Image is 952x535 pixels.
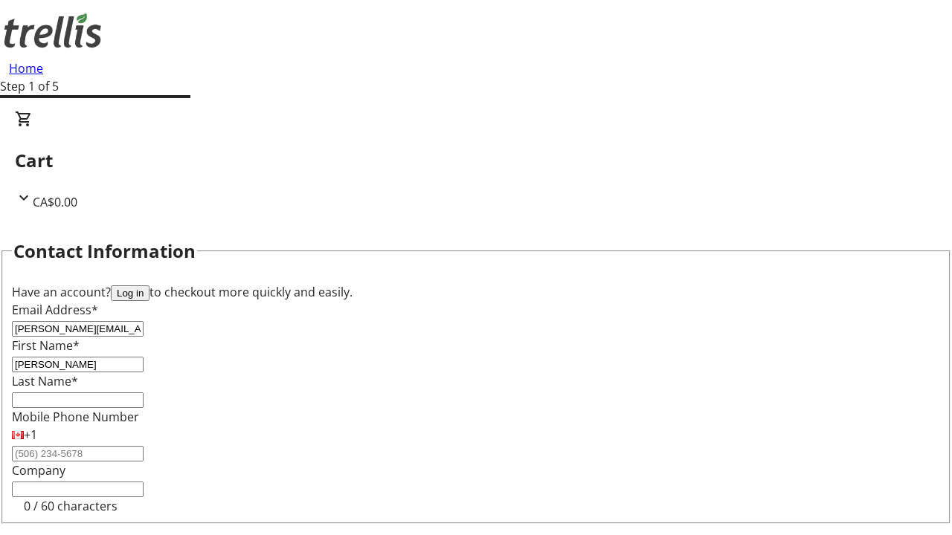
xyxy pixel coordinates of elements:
h2: Cart [15,147,937,174]
div: Have an account? to checkout more quickly and easily. [12,283,940,301]
label: Email Address* [12,302,98,318]
label: Mobile Phone Number [12,409,139,425]
label: First Name* [12,337,80,354]
div: CartCA$0.00 [15,110,937,211]
label: Company [12,462,65,479]
input: (506) 234-5678 [12,446,144,461]
button: Log in [111,285,149,301]
h2: Contact Information [13,238,196,265]
span: CA$0.00 [33,194,77,210]
tr-character-limit: 0 / 60 characters [24,498,118,514]
label: Last Name* [12,373,78,389]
